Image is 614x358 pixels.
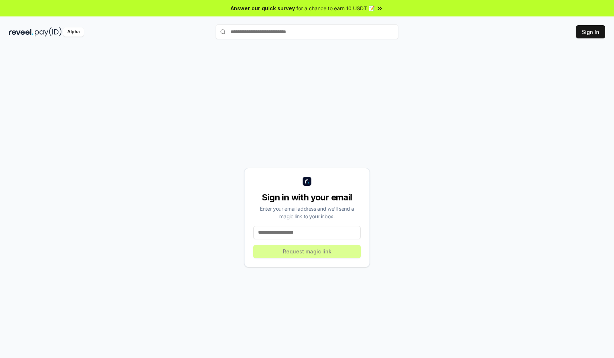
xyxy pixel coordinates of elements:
[9,27,33,37] img: reveel_dark
[253,205,361,220] div: Enter your email address and we’ll send a magic link to your inbox.
[253,192,361,203] div: Sign in with your email
[296,4,375,12] span: for a chance to earn 10 USDT 📝
[576,25,605,38] button: Sign In
[231,4,295,12] span: Answer our quick survey
[303,177,311,186] img: logo_small
[63,27,84,37] div: Alpha
[35,27,62,37] img: pay_id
